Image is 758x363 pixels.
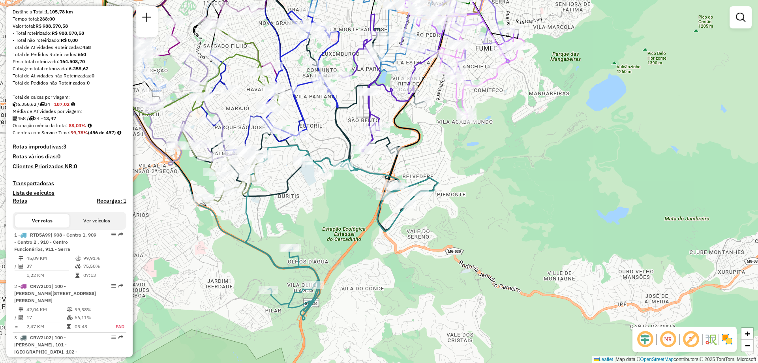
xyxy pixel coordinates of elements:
span: | [614,357,615,362]
a: OpenStreetMap [640,357,674,362]
div: Total de Pedidos Roteirizados: [13,51,126,58]
div: - Total não roteirizado: [13,37,126,44]
i: % de utilização da cubagem [75,264,81,269]
strong: 0 [57,153,60,160]
span: Ocultar NR [659,330,677,349]
strong: R$ 0,00 [61,37,78,43]
i: % de utilização do peso [67,307,73,312]
i: % de utilização da cubagem [67,315,73,320]
em: Rota exportada [118,232,123,237]
strong: 99,78% [71,130,88,135]
div: Peso total roteirizado: [13,58,126,65]
span: Ocupação média da frota: [13,122,67,128]
td: 17 [26,314,66,322]
td: / [14,314,18,322]
i: % de utilização do peso [75,256,81,261]
i: Total de Atividades [13,116,17,121]
i: Tempo total em rota [75,273,79,278]
td: 37 [26,262,75,270]
em: Opções [111,284,116,288]
div: Cubagem total roteirizado: [13,65,126,72]
div: Total de Pedidos não Roteirizados: [13,79,126,87]
div: Média de Atividades por viagem: [13,108,126,115]
td: 99,91% [83,254,123,262]
h4: Rotas improdutivas: [13,143,126,150]
button: Ver veículos [69,214,124,228]
strong: 88,03% [69,122,86,128]
em: Média calculada utilizando a maior ocupação (%Peso ou %Cubagem) de cada rota da sessão. Rotas cro... [88,123,92,128]
em: Rota exportada [118,284,123,288]
i: Distância Total [19,307,23,312]
span: | 908 - Centro 1, 909 - Centro 2 , 910 - Centro Funcionários, 911 - Serra [14,232,96,252]
span: RTD5A99 [30,232,51,238]
strong: R$ 988.570,58 [36,23,68,29]
td: 45,09 KM [26,254,75,262]
span: Ocultar deslocamento [636,330,655,349]
td: 66,11% [74,314,107,322]
em: Opções [111,232,116,237]
td: = [14,323,18,331]
a: Zoom in [741,328,753,340]
i: Total de rotas [29,116,34,121]
td: 75,50% [83,262,123,270]
h4: Rotas vários dias: [13,153,126,160]
h4: Recargas: 1 [97,197,126,204]
strong: 164.508,70 [60,58,85,64]
i: Total de rotas [39,102,45,107]
strong: 1.105,78 km [45,9,73,15]
em: Rota exportada [118,335,123,340]
h4: Transportadoras [13,180,126,187]
td: = [14,271,18,279]
span: 1 - [14,232,96,252]
td: 05:43 [74,323,107,331]
span: − [745,340,750,350]
span: Clientes com Service Time: [13,130,71,135]
a: Nova sessão e pesquisa [139,9,155,27]
span: CRW2L02 [30,335,51,340]
strong: 0 [92,73,94,79]
td: 42,04 KM [26,306,66,314]
td: 2,47 KM [26,323,66,331]
div: Total de Atividades Roteirizadas: [13,44,126,51]
strong: (456 de 457) [88,130,116,135]
i: Distância Total [19,256,23,261]
td: FAD [107,323,125,331]
a: Leaflet [594,357,613,362]
span: 2 - [14,283,96,303]
strong: 458 [83,44,91,50]
td: / [14,262,18,270]
strong: 6.358,62 [69,66,88,71]
strong: 268:00 [39,16,55,22]
i: Tempo total em rota [67,324,71,329]
td: 99,58% [74,306,107,314]
a: Zoom out [741,340,753,352]
div: Total de caixas por viagem: [13,94,126,101]
strong: 0 [87,80,90,86]
img: Exibir/Ocultar setores [721,333,734,346]
strong: R$ 988.570,58 [52,30,84,36]
strong: 187,02 [54,101,69,107]
h4: Lista de veículos [13,190,126,196]
div: - Total roteirizado: [13,30,126,37]
i: Meta Caixas/viagem: 465,72 Diferença: -278,70 [71,102,75,107]
div: Tempo total: [13,15,126,23]
td: 1,22 KM [26,271,75,279]
span: CRW2L01 [30,283,51,289]
img: Fluxo de ruas [704,333,717,346]
h4: Clientes Priorizados NR: [13,163,126,170]
i: Total de Atividades [19,264,23,269]
strong: 0 [74,163,77,170]
strong: 660 [78,51,86,57]
button: Ver rotas [15,214,69,228]
strong: 13,47 [43,115,56,121]
i: Cubagem total roteirizado [13,102,17,107]
span: + [745,329,750,339]
i: Total de Atividades [19,315,23,320]
span: | 100 - [PERSON_NAME][STREET_ADDRESS][PERSON_NAME] [14,283,96,303]
div: Map data © contributors,© 2025 TomTom, Microsoft [592,356,758,363]
a: Rotas [13,197,27,204]
a: Exibir filtros [733,9,749,25]
div: Total de Atividades não Roteirizadas: [13,72,126,79]
strong: 3 [63,143,66,150]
